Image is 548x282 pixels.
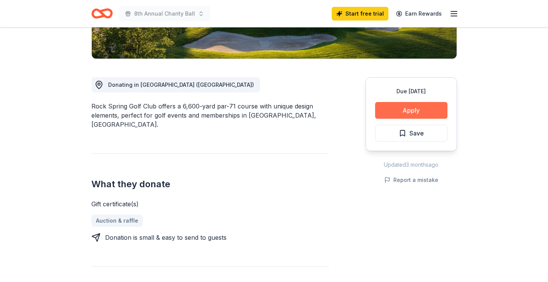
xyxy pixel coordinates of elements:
[91,102,329,129] div: Rock Spring Golf Club offers a 6,600-yard par-71 course with unique design elements, perfect for ...
[91,199,329,209] div: Gift certificate(s)
[366,160,457,169] div: Updated 3 months ago
[105,233,227,242] div: Donation is small & easy to send to guests
[119,6,210,21] button: 8th Annual Charity Ball
[375,87,447,96] div: Due [DATE]
[108,81,254,88] span: Donating in [GEOGRAPHIC_DATA] ([GEOGRAPHIC_DATA])
[134,9,195,18] span: 8th Annual Charity Ball
[91,5,113,22] a: Home
[332,7,388,21] a: Start free trial
[375,102,447,119] button: Apply
[384,175,438,185] button: Report a mistake
[375,125,447,142] button: Save
[91,215,143,227] a: Auction & raffle
[391,7,446,21] a: Earn Rewards
[409,128,424,138] span: Save
[91,178,329,190] h2: What they donate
